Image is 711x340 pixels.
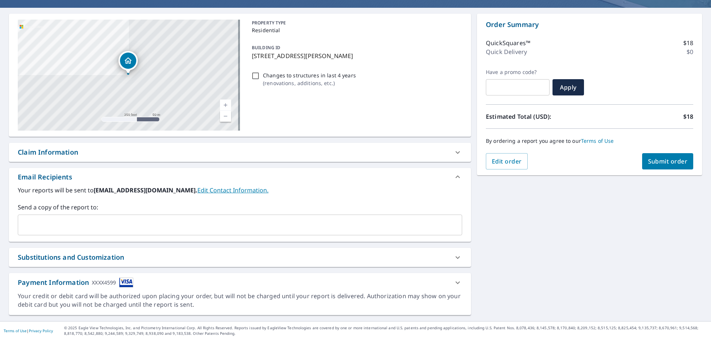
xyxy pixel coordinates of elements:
[687,47,693,56] p: $0
[252,20,459,26] p: PROPERTY TYPE
[18,252,124,262] div: Substitutions and Customization
[18,147,78,157] div: Claim Information
[4,329,53,333] p: |
[18,292,462,309] div: Your credit or debit card will be authorized upon placing your order, but will not be charged unt...
[252,44,280,51] p: BUILDING ID
[64,325,707,336] p: © 2025 Eagle View Technologies, Inc. and Pictometry International Corp. All Rights Reserved. Repo...
[119,277,133,287] img: cardImage
[29,328,53,333] a: Privacy Policy
[553,79,584,95] button: Apply
[486,138,693,144] p: By ordering a report you agree to our
[118,51,138,74] div: Dropped pin, building 1, Residential property, 3049 Edgewood Dr SE Olympia, WA 98501
[683,112,693,121] p: $18
[648,157,688,165] span: Submit order
[486,47,527,56] p: Quick Delivery
[4,328,27,333] a: Terms of Use
[486,69,550,75] label: Have a promo code?
[18,186,462,195] label: Your reports will be sent to
[642,153,694,169] button: Submit order
[18,203,462,212] label: Send a copy of the report to:
[220,111,231,122] a: Current Level 17, Zoom Out
[9,168,471,186] div: Email Recipients
[252,51,459,60] p: [STREET_ADDRESS][PERSON_NAME]
[683,38,693,47] p: $18
[252,26,459,34] p: Residential
[9,248,471,267] div: Substitutions and Customization
[197,186,268,194] a: EditContactInfo
[492,157,522,165] span: Edit order
[94,186,197,194] b: [EMAIL_ADDRESS][DOMAIN_NAME].
[581,137,614,144] a: Terms of Use
[558,83,578,91] span: Apply
[486,20,693,30] p: Order Summary
[9,273,471,292] div: Payment InformationXXXX4599cardImage
[486,38,530,47] p: QuickSquares™
[220,100,231,111] a: Current Level 17, Zoom In
[9,143,471,162] div: Claim Information
[263,71,356,79] p: Changes to structures in last 4 years
[486,153,528,169] button: Edit order
[92,277,116,287] div: XXXX4599
[18,277,133,287] div: Payment Information
[486,112,590,121] p: Estimated Total (USD):
[263,79,356,87] p: ( renovations, additions, etc. )
[18,172,72,182] div: Email Recipients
